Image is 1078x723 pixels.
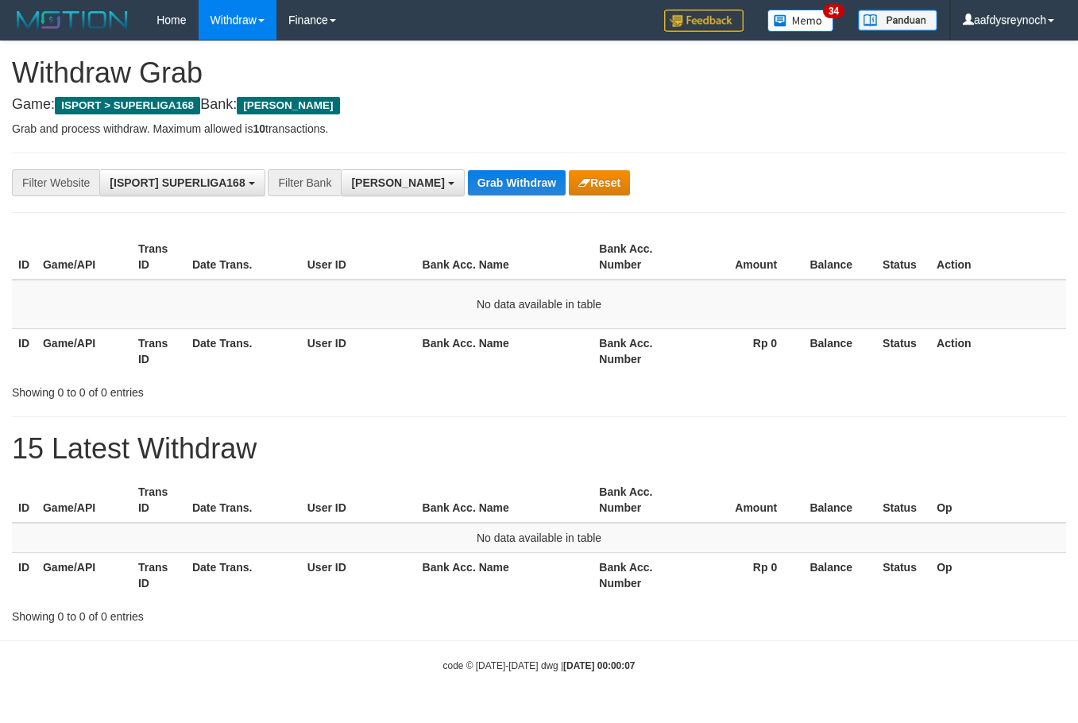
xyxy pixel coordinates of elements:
[801,553,876,598] th: Balance
[12,602,437,624] div: Showing 0 to 0 of 0 entries
[12,523,1066,553] td: No data available in table
[12,553,37,598] th: ID
[443,660,636,671] small: code © [DATE]-[DATE] dwg |
[688,477,801,523] th: Amount
[110,176,245,189] span: [ISPORT] SUPERLIGA168
[416,234,593,280] th: Bank Acc. Name
[253,122,265,135] strong: 10
[12,57,1066,89] h1: Withdraw Grab
[12,378,437,400] div: Showing 0 to 0 of 0 entries
[801,234,876,280] th: Balance
[930,234,1066,280] th: Action
[930,328,1066,373] th: Action
[351,176,444,189] span: [PERSON_NAME]
[301,477,416,523] th: User ID
[37,328,132,373] th: Game/API
[801,477,876,523] th: Balance
[593,328,688,373] th: Bank Acc. Number
[593,234,688,280] th: Bank Acc. Number
[301,328,416,373] th: User ID
[37,234,132,280] th: Game/API
[416,553,593,598] th: Bank Acc. Name
[468,170,566,195] button: Grab Withdraw
[301,234,416,280] th: User ID
[12,121,1066,137] p: Grab and process withdraw. Maximum allowed is transactions.
[301,553,416,598] th: User ID
[55,97,200,114] span: ISPORT > SUPERLIGA168
[688,234,801,280] th: Amount
[563,660,635,671] strong: [DATE] 00:00:07
[12,328,37,373] th: ID
[876,234,930,280] th: Status
[12,8,133,32] img: MOTION_logo.png
[12,234,37,280] th: ID
[930,477,1066,523] th: Op
[37,477,132,523] th: Game/API
[12,280,1066,329] td: No data available in table
[268,169,341,196] div: Filter Bank
[876,328,930,373] th: Status
[876,477,930,523] th: Status
[767,10,834,32] img: Button%20Memo.svg
[930,553,1066,598] th: Op
[99,169,265,196] button: [ISPORT] SUPERLIGA168
[416,477,593,523] th: Bank Acc. Name
[132,234,186,280] th: Trans ID
[858,10,937,31] img: panduan.png
[237,97,339,114] span: [PERSON_NAME]
[593,553,688,598] th: Bank Acc. Number
[186,234,301,280] th: Date Trans.
[186,477,301,523] th: Date Trans.
[801,328,876,373] th: Balance
[132,553,186,598] th: Trans ID
[688,553,801,598] th: Rp 0
[688,328,801,373] th: Rp 0
[823,4,844,18] span: 34
[12,97,1066,113] h4: Game: Bank:
[186,553,301,598] th: Date Trans.
[12,477,37,523] th: ID
[37,553,132,598] th: Game/API
[12,169,99,196] div: Filter Website
[416,328,593,373] th: Bank Acc. Name
[132,328,186,373] th: Trans ID
[569,170,630,195] button: Reset
[12,433,1066,465] h1: 15 Latest Withdraw
[341,169,464,196] button: [PERSON_NAME]
[593,477,688,523] th: Bank Acc. Number
[132,477,186,523] th: Trans ID
[876,553,930,598] th: Status
[186,328,301,373] th: Date Trans.
[664,10,744,32] img: Feedback.jpg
